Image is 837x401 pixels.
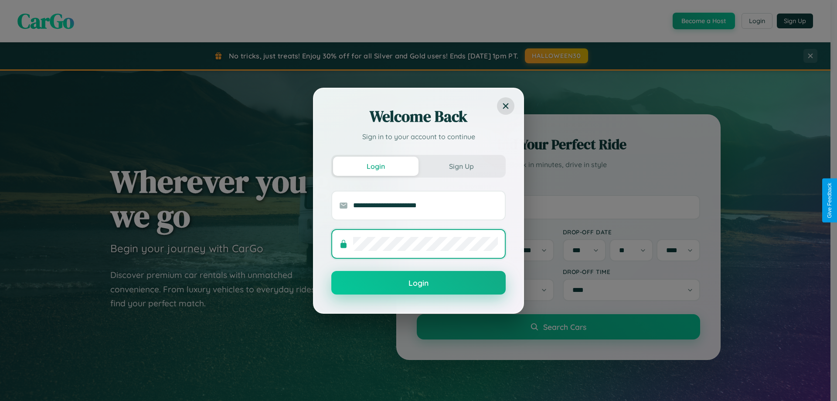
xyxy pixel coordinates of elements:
button: Sign Up [418,157,504,176]
h2: Welcome Back [331,106,506,127]
p: Sign in to your account to continue [331,131,506,142]
div: Give Feedback [827,183,833,218]
button: Login [331,271,506,295]
button: Login [333,157,418,176]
